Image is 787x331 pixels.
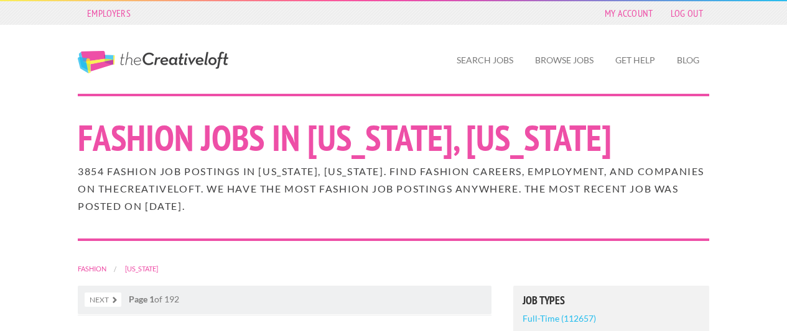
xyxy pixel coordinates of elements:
a: Blog [667,46,709,75]
a: Browse Jobs [525,46,603,75]
a: [US_STATE] [125,265,158,273]
a: Fashion [78,265,106,273]
a: Log Out [664,4,709,22]
nav: of 192 [78,286,491,314]
a: My Account [598,4,659,22]
h5: Job Types [523,295,700,306]
a: Full-Time (112657) [523,310,596,327]
h1: Fashion Jobs in [US_STATE], [US_STATE] [78,120,709,156]
a: Employers [81,4,137,22]
a: Get Help [605,46,665,75]
a: Next [85,292,121,307]
strong: Page 1 [129,294,154,304]
a: The Creative Loft [78,51,228,73]
a: Search Jobs [447,46,523,75]
h2: 3854 Fashion job postings in [US_STATE], [US_STATE]. Find Fashion careers, employment, and compan... [78,163,709,215]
